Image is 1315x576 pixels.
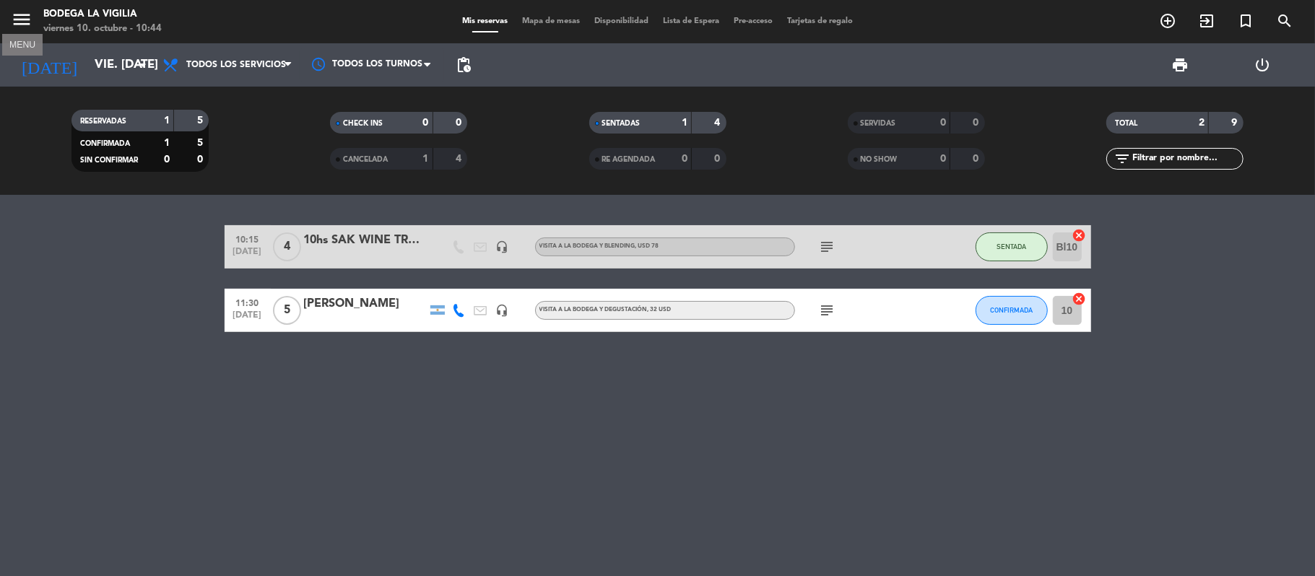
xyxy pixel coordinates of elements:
span: , 32 USD [648,307,672,313]
i: exit_to_app [1198,12,1215,30]
strong: 0 [164,154,170,165]
i: filter_list [1114,150,1131,167]
span: TOTAL [1115,120,1137,127]
button: menu [11,9,32,35]
strong: 1 [423,154,429,164]
strong: 1 [164,138,170,148]
span: Pre-acceso [726,17,780,25]
strong: 0 [940,154,946,164]
button: CONFIRMADA [976,296,1048,325]
span: Lista de Espera [656,17,726,25]
div: Bodega La Vigilia [43,7,162,22]
span: RE AGENDADA [602,156,656,163]
i: [DATE] [11,49,87,81]
strong: 0 [973,118,981,128]
span: RESERVADAS [80,118,126,125]
span: [DATE] [230,247,266,263]
i: subject [819,302,836,319]
span: , USD 78 [635,243,659,249]
span: SENTADAS [602,120,641,127]
span: Todos los servicios [186,60,286,70]
strong: 0 [714,154,723,164]
span: NO SHOW [861,156,898,163]
i: headset_mic [496,304,509,317]
div: LOG OUT [1222,43,1304,87]
span: CONFIRMADA [990,306,1033,314]
strong: 4 [714,118,723,128]
i: search [1276,12,1293,30]
i: subject [819,238,836,256]
strong: 9 [1231,118,1240,128]
button: SENTADA [976,232,1048,261]
strong: 0 [682,154,687,164]
span: Mapa de mesas [515,17,587,25]
span: Tarjetas de regalo [780,17,860,25]
span: CANCELADA [343,156,388,163]
span: SIN CONFIRMAR [80,157,138,164]
span: 4 [273,232,301,261]
strong: 5 [197,138,206,148]
div: viernes 10. octubre - 10:44 [43,22,162,36]
i: arrow_drop_down [134,56,152,74]
div: 10hs SAK WINE TRAVEL - [PERSON_NAME] [304,231,427,250]
span: 5 [273,296,301,325]
div: MENU [2,38,43,51]
span: 10:15 [230,230,266,247]
i: menu [11,9,32,30]
strong: 0 [940,118,946,128]
strong: 4 [456,154,464,164]
strong: 2 [1199,118,1205,128]
strong: 0 [973,154,981,164]
strong: 0 [197,154,206,165]
span: CONFIRMADA [80,140,130,147]
div: [PERSON_NAME] [304,294,427,313]
span: VISITA A LA BODEGA Y DEGUSTACIÓN [539,307,672,313]
i: add_circle_outline [1159,12,1176,30]
span: pending_actions [455,56,472,74]
strong: 0 [423,118,429,128]
span: SENTADA [997,243,1026,250]
i: cancel [1072,228,1087,243]
strong: 5 [197,115,206,126]
strong: 0 [456,118,464,128]
i: cancel [1072,292,1087,306]
span: [DATE] [230,310,266,327]
strong: 1 [682,118,687,128]
span: VISITA A LA BODEGA Y BLENDING [539,243,659,249]
i: turned_in_not [1237,12,1254,30]
i: headset_mic [496,240,509,253]
span: 11:30 [230,294,266,310]
span: SERVIDAS [861,120,896,127]
input: Filtrar por nombre... [1131,151,1243,167]
span: Disponibilidad [587,17,656,25]
strong: 1 [164,115,170,126]
span: Mis reservas [455,17,515,25]
i: power_settings_new [1254,56,1272,74]
span: CHECK INS [343,120,383,127]
span: print [1171,56,1189,74]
